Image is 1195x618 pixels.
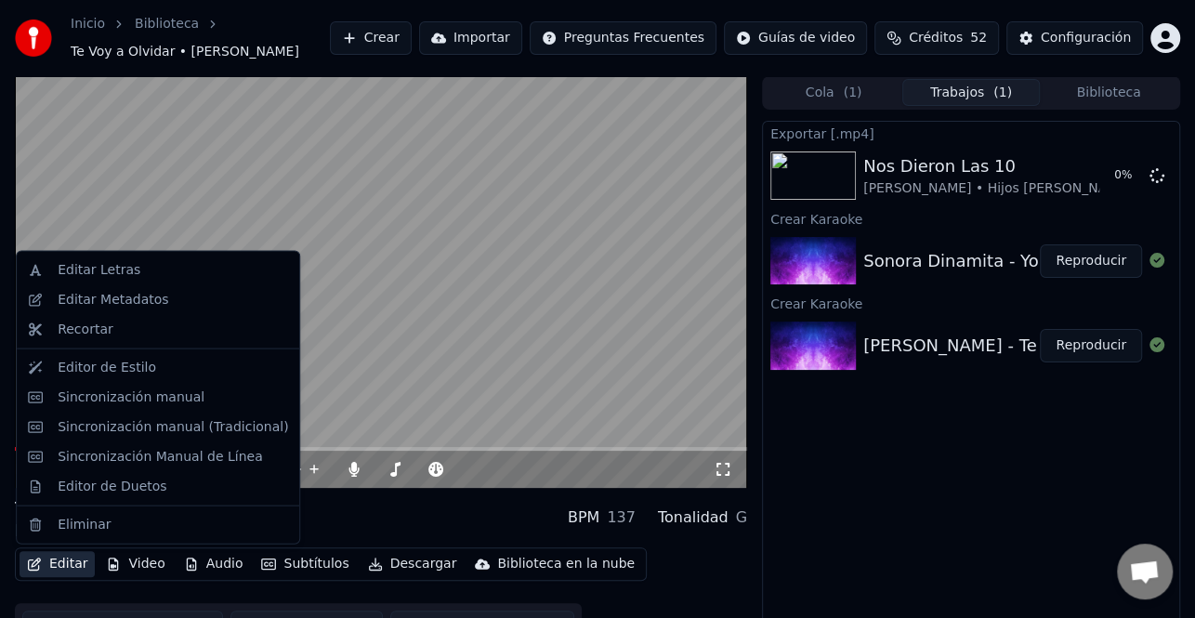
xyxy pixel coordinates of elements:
[902,79,1040,106] button: Trabajos
[568,506,599,529] div: BPM
[58,358,156,376] div: Editor de Estilo
[1041,29,1131,47] div: Configuración
[874,21,999,55] button: Créditos52
[419,21,522,55] button: Importar
[863,333,1153,359] div: [PERSON_NAME] - Te Voy a Olvidar
[15,521,164,540] div: [PERSON_NAME]
[177,551,251,577] button: Audio
[1040,79,1177,106] button: Biblioteca
[843,84,861,102] span: ( 1 )
[330,21,412,55] button: Crear
[71,15,330,61] nav: breadcrumb
[763,292,1179,314] div: Crear Karaoke
[98,551,172,577] button: Video
[970,29,987,47] span: 52
[1040,329,1142,362] button: Reproducir
[658,506,729,529] div: Tonalidad
[530,21,716,55] button: Preguntas Frecuentes
[58,515,111,533] div: Eliminar
[909,29,963,47] span: Créditos
[254,551,356,577] button: Subtítulos
[724,21,867,55] button: Guías de video
[58,388,204,406] div: Sincronización manual
[58,291,168,309] div: Editar Metadatos
[763,122,1179,144] div: Exportar [.mp4]
[71,15,105,33] a: Inicio
[765,79,902,106] button: Cola
[1114,168,1142,183] div: 0 %
[58,477,166,495] div: Editor de Duetos
[361,551,465,577] button: Descargar
[15,20,52,57] img: youka
[497,555,635,573] div: Biblioteca en la nube
[58,320,113,338] div: Recortar
[71,43,299,61] span: Te Voy a Olvidar • [PERSON_NAME]
[20,551,95,577] button: Editar
[993,84,1012,102] span: ( 1 )
[607,506,636,529] div: 137
[58,447,263,466] div: Sincronización Manual de Línea
[1117,544,1173,599] a: Chat abierto
[58,261,140,280] div: Editar Letras
[763,207,1179,230] div: Crear Karaoke
[736,506,747,529] div: G
[1006,21,1143,55] button: Configuración
[135,15,199,33] a: Biblioteca
[1040,244,1142,278] button: Reproducir
[58,417,288,436] div: Sincronización manual (Tradicional)
[15,495,164,521] div: Te Voy a Olvidar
